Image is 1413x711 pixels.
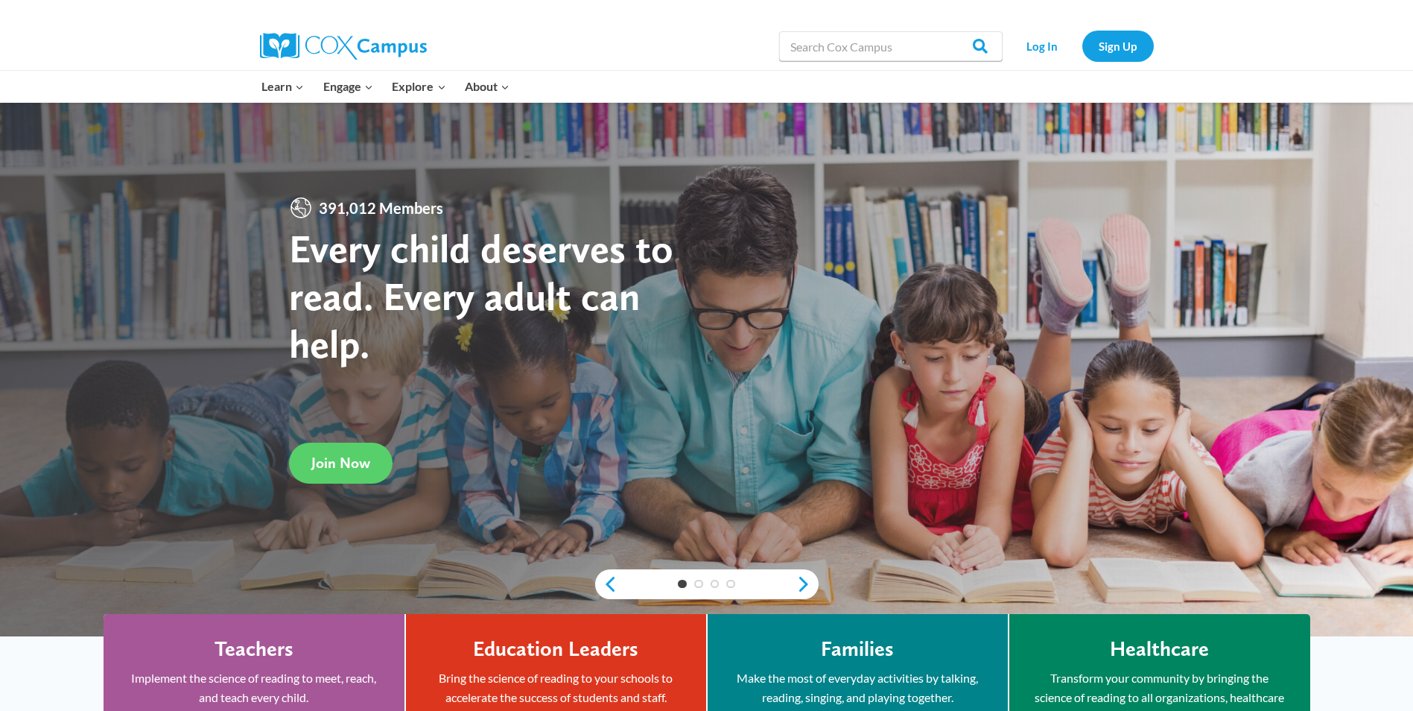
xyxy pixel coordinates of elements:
[473,636,638,662] h4: Education Leaders
[796,575,819,593] a: next
[711,580,720,589] a: 3
[595,575,617,593] a: previous
[289,224,673,367] strong: Every child deserves to read. Every adult can help.
[465,77,509,96] span: About
[1010,31,1075,61] a: Log In
[1010,31,1154,61] nav: Secondary Navigation
[428,669,684,707] p: Bring the science of reading to your schools to accelerate the success of students and staff.
[1082,31,1154,61] a: Sign Up
[253,71,519,102] nav: Primary Navigation
[726,580,735,589] a: 4
[260,33,427,60] img: Cox Campus
[694,580,703,589] a: 2
[730,669,985,707] p: Make the most of everyday activities by talking, reading, singing, and playing together.
[678,580,687,589] a: 1
[821,636,894,662] h4: Families
[595,569,819,599] div: content slider buttons
[779,31,1003,61] input: Search Cox Campus
[1110,636,1209,662] h4: Healthcare
[392,77,445,96] span: Explore
[289,443,393,484] a: Join Now
[126,669,382,707] p: Implement the science of reading to meet, reach, and teach every child.
[313,196,449,220] span: 391,012 Members
[311,454,370,472] span: Join Now
[215,636,293,662] h4: Teachers
[323,77,373,96] span: Engage
[261,77,304,96] span: Learn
